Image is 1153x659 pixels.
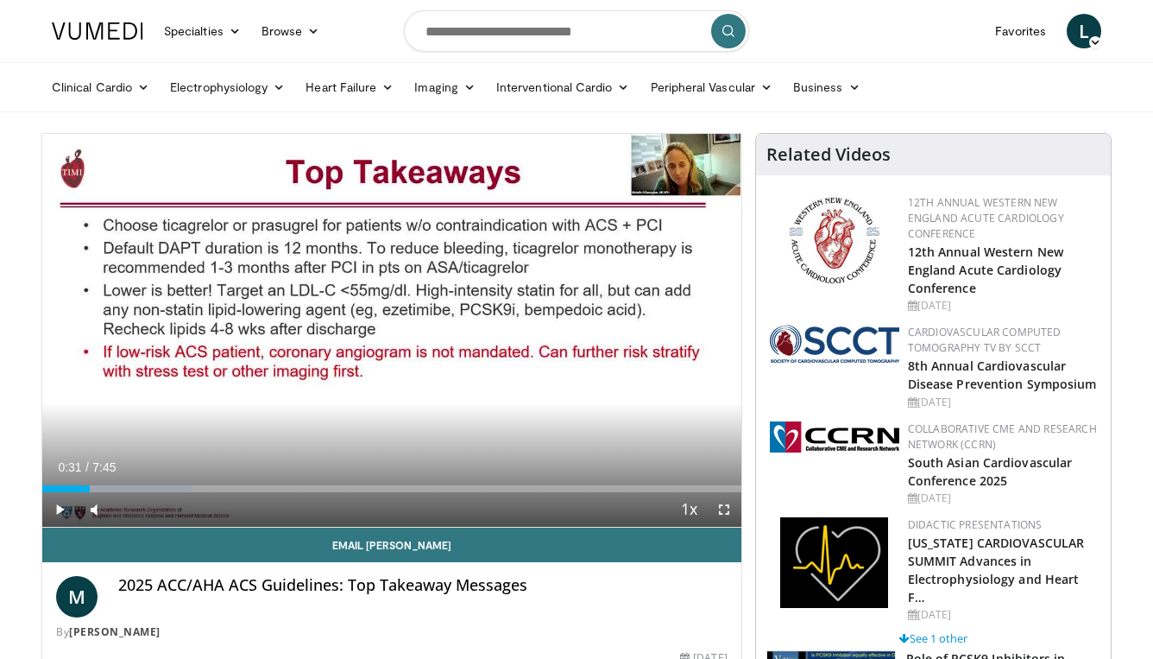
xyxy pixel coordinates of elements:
button: Play [42,492,77,527]
div: [DATE] [908,607,1097,623]
a: Browse [251,14,331,48]
a: Electrophysiology [160,70,295,105]
img: VuMedi Logo [52,22,143,40]
h4: 2025 ACC/AHA ACS Guidelines: Top Takeaway Messages [118,576,728,595]
video-js: Video Player [42,134,741,528]
button: Playback Rate [672,492,707,527]
button: Mute [77,492,111,527]
input: Search topics, interventions [404,10,749,52]
button: Fullscreen [707,492,741,527]
a: Imaging [404,70,486,105]
a: Business [783,70,871,105]
div: [DATE] [908,298,1097,314]
a: 8th Annual Cardiovascular Disease Prevention Symposium [908,358,1097,392]
a: Email [PERSON_NAME] [42,528,741,562]
a: Clinical Cardio [41,70,160,105]
a: 12th Annual Western New England Acute Cardiology Conference [908,195,1064,241]
a: See 1 other [899,630,967,646]
div: [DATE] [908,395,1097,410]
a: Cardiovascular Computed Tomography TV by SCCT [908,325,1062,355]
a: [PERSON_NAME] [69,624,161,639]
div: Progress Bar [42,485,741,492]
a: L [1067,14,1101,48]
div: [DATE] [908,491,1097,506]
span: 7:45 [92,460,116,474]
a: Collaborative CME and Research Network (CCRN) [908,421,1097,452]
h4: Related Videos [766,144,891,165]
span: 0:31 [58,460,81,474]
img: 51a70120-4f25-49cc-93a4-67582377e75f.png.150x105_q85_autocrop_double_scale_upscale_version-0.2.png [770,325,899,363]
a: M [56,576,98,618]
a: Interventional Cardio [486,70,640,105]
span: / [85,460,89,474]
a: Specialties [154,14,251,48]
img: 0954f259-7907-4053-a817-32a96463ecc8.png.150x105_q85_autocrop_double_scale_upscale_version-0.2.png [786,195,882,286]
a: 12th Annual Western New England Acute Cardiology Conference [908,244,1063,296]
a: Peripheral Vascular [640,70,783,105]
div: By [56,624,728,640]
div: Didactic Presentations [908,517,1097,533]
a: South Asian Cardiovascular Conference 2025 [908,454,1073,489]
a: Heart Failure [295,70,404,105]
img: a04ee3ba-8487-4636-b0fb-5e8d268f3737.png.150x105_q85_autocrop_double_scale_upscale_version-0.2.png [770,421,899,453]
img: 1860aa7a-ba06-47e3-81a4-3dc728c2b4cf.png.150x105_q85_autocrop_double_scale_upscale_version-0.2.png [780,517,888,608]
a: [US_STATE] CARDIOVASCULAR SUMMIT Advances in Electrophysiology and Heart F… [908,535,1085,605]
a: Favorites [985,14,1056,48]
